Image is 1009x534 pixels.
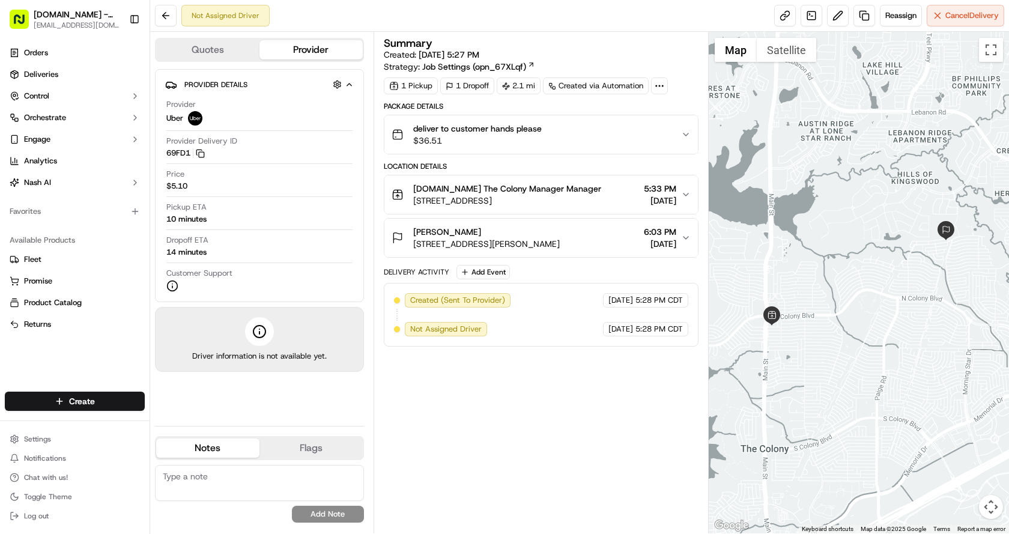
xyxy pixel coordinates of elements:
[10,297,140,308] a: Product Catalog
[156,40,259,59] button: Quotes
[5,469,145,486] button: Chat with us!
[419,49,479,60] span: [DATE] 5:27 PM
[5,231,145,250] div: Available Products
[413,183,601,195] span: [DOMAIN_NAME] The Colony Manager Manager
[757,38,816,62] button: Show satellite imagery
[413,135,542,147] span: $36.51
[106,186,131,196] span: [DATE]
[712,518,751,533] a: Open this area in Google Maps (opens a new window)
[384,49,479,61] span: Created:
[24,177,51,188] span: Nash AI
[40,219,44,228] span: •
[10,319,140,330] a: Returns
[166,202,207,213] span: Pickup ETA
[5,508,145,524] button: Log out
[608,324,633,335] span: [DATE]
[85,297,145,307] a: Powered byPylon
[166,136,237,147] span: Provider Delivery ID
[165,74,354,94] button: Provider Details
[635,295,683,306] span: 5:28 PM CDT
[186,154,219,168] button: See all
[5,293,145,312] button: Product Catalog
[5,488,145,505] button: Toggle Theme
[24,269,92,281] span: Knowledge Base
[979,38,1003,62] button: Toggle fullscreen view
[5,250,145,269] button: Fleet
[543,77,649,94] a: Created via Automation
[644,238,676,250] span: [DATE]
[12,48,219,67] p: Welcome 👋
[945,10,999,21] span: Cancel Delivery
[24,319,51,330] span: Returns
[7,264,97,285] a: 📗Knowledge Base
[497,77,541,94] div: 2.1 mi
[31,77,216,90] input: Got a question? Start typing here...
[54,127,165,136] div: We're available if you need us!
[192,351,327,362] span: Driver information is not available yet.
[54,115,197,127] div: Start new chat
[24,91,49,102] span: Control
[5,315,145,334] button: Returns
[422,61,526,73] span: Job Settings (opn_67XLqf)
[885,10,917,21] span: Reassign
[24,134,50,145] span: Engage
[861,526,926,532] span: Map data ©2025 Google
[24,47,48,58] span: Orders
[24,473,68,482] span: Chat with us!
[166,169,184,180] span: Price
[802,525,853,533] button: Keyboard shortcuts
[24,454,66,463] span: Notifications
[5,43,145,62] a: Orders
[413,226,481,238] span: [PERSON_NAME]
[422,61,535,73] a: Job Settings (opn_67XLqf)
[34,20,120,30] button: [EMAIL_ADDRESS][DOMAIN_NAME]
[384,175,698,214] button: [DOMAIN_NAME] The Colony Manager Manager[STREET_ADDRESS]5:33 PM[DATE]
[384,61,535,73] div: Strategy:
[644,195,676,207] span: [DATE]
[384,267,449,277] div: Delivery Activity
[384,162,698,171] div: Location Details
[12,12,36,36] img: Nash
[440,77,494,94] div: 1 Dropoff
[5,272,145,291] button: Promise
[37,186,97,196] span: [PERSON_NAME]
[24,297,82,308] span: Product Catalog
[413,195,601,207] span: [STREET_ADDRESS]
[24,112,66,123] span: Orchestrate
[166,148,205,159] button: 69FD1
[5,108,145,127] button: Orchestrate
[12,156,80,166] div: Past conversations
[712,518,751,533] img: Google
[644,183,676,195] span: 5:33 PM
[24,492,72,502] span: Toggle Theme
[204,118,219,133] button: Start new chat
[24,69,58,80] span: Deliveries
[25,115,47,136] img: 1755196953914-cd9d9cba-b7f7-46ee-b6f5-75ff69acacf5
[384,219,698,257] button: [PERSON_NAME][STREET_ADDRESS][PERSON_NAME]6:03 PM[DATE]
[69,395,95,407] span: Create
[384,115,698,154] button: deliver to customer hands please$36.51
[456,265,510,279] button: Add Event
[166,235,208,246] span: Dropoff ETA
[166,99,196,110] span: Provider
[24,254,41,265] span: Fleet
[259,40,363,59] button: Provider
[413,238,560,250] span: [STREET_ADDRESS][PERSON_NAME]
[410,295,505,306] span: Created (Sent To Provider)
[410,324,482,335] span: Not Assigned Driver
[102,270,111,279] div: 💻
[5,86,145,106] button: Control
[34,8,120,20] span: [DOMAIN_NAME] - The Colony
[120,298,145,307] span: Pylon
[10,254,140,265] a: Fleet
[188,111,202,126] img: uber-new-logo.jpeg
[24,511,49,521] span: Log out
[413,123,542,135] span: deliver to customer hands please
[5,5,124,34] button: [DOMAIN_NAME] - The Colony[EMAIL_ADDRESS][DOMAIN_NAME]
[114,269,193,281] span: API Documentation
[957,526,1005,532] a: Report a map error
[184,80,247,90] span: Provider Details
[608,295,633,306] span: [DATE]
